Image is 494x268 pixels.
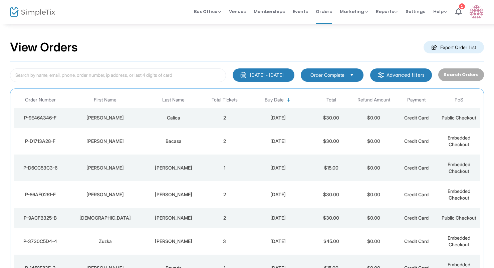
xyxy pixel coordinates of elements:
td: $30.00 [310,128,352,155]
td: $30.00 [310,181,352,208]
th: Refund Amount [352,92,395,108]
img: filter [378,72,384,78]
div: Zuzka [69,238,142,245]
th: Total Tickets [203,92,246,108]
button: Select [347,71,356,79]
span: Box Office [194,8,221,15]
div: modansky [145,215,202,221]
m-button: Advanced filters [370,68,432,82]
button: [DATE] - [DATE] [233,68,294,82]
span: Buy Date [265,97,284,103]
span: Credit Card [404,238,429,244]
span: Sortable [286,97,291,103]
div: 8/20/2025 [248,165,308,171]
div: Bacasa [145,138,202,145]
span: Last Name [162,97,185,103]
div: Calica [145,114,202,121]
div: Maryann [69,191,142,198]
span: Credit Card [404,165,429,171]
span: PoS [455,97,463,103]
td: $0.00 [352,108,395,128]
div: 1 [459,3,465,9]
td: 2 [203,128,246,155]
span: Help [433,8,447,15]
div: Lynn [69,165,142,171]
div: 8/20/2025 [248,191,308,198]
div: Kurtz [145,238,202,245]
div: arian [69,215,142,221]
div: 8/20/2025 [248,215,308,221]
span: Embedded Checkout [448,235,470,247]
span: Credit Card [404,138,429,144]
td: $15.00 [310,155,352,181]
td: $0.00 [352,181,395,208]
div: Jason [69,138,142,145]
td: $0.00 [352,155,395,181]
span: Credit Card [404,192,429,197]
span: Order Complete [310,72,344,78]
td: 1 [203,155,246,181]
input: Search by name, email, phone, order number, ip address, or last 4 digits of card [10,68,226,82]
span: First Name [94,97,116,103]
h2: View Orders [10,40,78,55]
td: 3 [203,228,246,255]
td: $0.00 [352,128,395,155]
span: Embedded Checkout [448,162,470,174]
div: P-86AF0261-F [15,191,65,198]
span: Marketing [340,8,368,15]
img: monthly [240,72,247,78]
span: Credit Card [404,115,429,120]
td: $30.00 [310,208,352,228]
td: $45.00 [310,228,352,255]
span: Credit Card [404,215,429,221]
div: P-9E46A346-F [15,114,65,121]
div: Justin [69,114,142,121]
span: Public Checkout [442,115,476,120]
td: 2 [203,108,246,128]
div: Morrissey [145,165,202,171]
span: Reports [376,8,398,15]
span: Orders [316,3,332,20]
td: $0.00 [352,228,395,255]
span: Embedded Checkout [448,188,470,201]
span: Payment [407,97,426,103]
td: 2 [203,208,246,228]
span: Venues [229,3,246,20]
span: Order Number [25,97,56,103]
th: Total [310,92,352,108]
div: P-9ACFB325-B [15,215,65,221]
span: Settings [406,3,425,20]
div: 8/20/2025 [248,114,308,121]
div: P-D6CC53C3-6 [15,165,65,171]
div: P-3730C5D4-4 [15,238,65,245]
div: 8/20/2025 [248,138,308,145]
span: Memberships [254,3,285,20]
div: P-D1713A28-F [15,138,65,145]
td: $30.00 [310,108,352,128]
td: $0.00 [352,208,395,228]
span: Events [293,3,308,20]
div: 8/20/2025 [248,238,308,245]
div: [DATE] - [DATE] [250,72,283,78]
div: Wong [145,191,202,198]
span: Public Checkout [442,215,476,221]
m-button: Export Order List [424,41,484,53]
span: Embedded Checkout [448,135,470,147]
td: 2 [203,181,246,208]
